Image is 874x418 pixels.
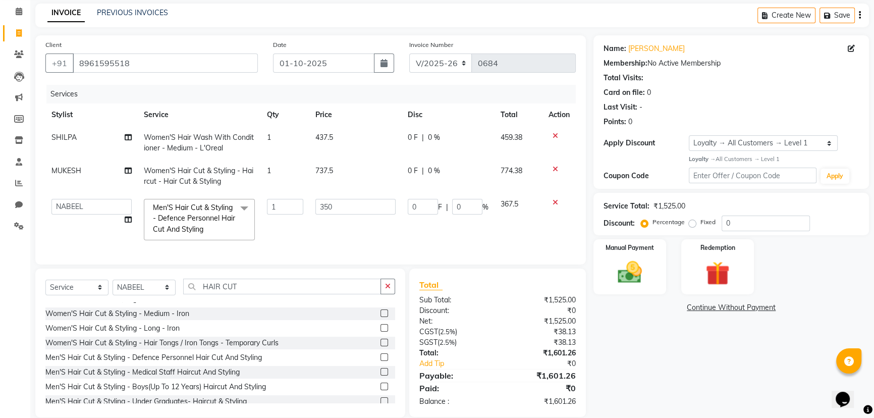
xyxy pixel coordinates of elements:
span: F [438,202,442,213]
span: % [482,202,488,213]
div: ₹1,601.26 [498,396,583,407]
span: 1 [267,133,271,142]
label: Invoice Number [409,40,453,49]
th: Qty [261,103,309,126]
input: Search or Scan [183,279,381,294]
div: 0 [647,87,651,98]
button: Create New [757,8,815,23]
span: 2.5% [440,338,455,346]
div: ₹1,525.00 [653,201,685,212]
div: Men'S Hair Cut & Styling - Defence Personnel Hair Cut And Styling [45,352,262,363]
div: Balance : [412,396,498,407]
div: Membership: [604,58,647,69]
div: Total: [412,348,498,358]
div: ₹0 [498,382,583,394]
div: Women'S Hair Cut & Styling - Medium - Iron [45,308,189,319]
label: Manual Payment [606,243,654,252]
span: 437.5 [315,133,333,142]
div: Points: [604,117,626,127]
iframe: chat widget [832,378,864,408]
div: Total Visits: [604,73,643,83]
div: Coupon Code [604,171,689,181]
div: - [639,102,642,113]
span: Total [419,280,443,290]
button: Apply [821,169,849,184]
div: Paid: [412,382,498,394]
th: Disc [402,103,495,126]
div: ( ) [412,337,498,348]
div: No Active Membership [604,58,859,69]
div: Men'S Hair Cut & Styling - Boys(Up To 12 Years) Haircut And Styling [45,382,266,392]
span: 0 F [408,166,418,176]
div: Discount: [412,305,498,316]
th: Price [309,103,402,126]
button: Save [820,8,855,23]
span: Men'S Hair Cut & Styling - Defence Personnel Hair Cut And Styling [153,203,235,234]
a: INVOICE [47,4,85,22]
span: 2.5% [440,328,455,336]
span: 0 F [408,132,418,143]
span: 0 % [428,132,440,143]
span: SHILPA [51,133,77,142]
div: ₹1,601.26 [498,348,583,358]
div: Name: [604,43,626,54]
span: Women'S Hair Cut & Styling - Haircut - Hair Cut & Styling [144,166,253,186]
a: Continue Without Payment [595,302,867,313]
button: +91 [45,54,74,73]
th: Total [495,103,542,126]
div: Service Total: [604,201,649,212]
label: Redemption [700,243,735,252]
span: SGST [419,338,438,347]
span: 1 [267,166,271,175]
div: ( ) [412,327,498,337]
span: 774.38 [501,166,522,175]
span: 367.5 [501,199,518,208]
div: ₹1,525.00 [498,295,583,305]
div: All Customers → Level 1 [689,155,859,164]
div: Last Visit: [604,102,637,113]
img: _cash.svg [610,258,649,286]
div: Women'S Hair Cut & Styling - Long - Iron [45,323,180,334]
a: x [203,225,208,234]
span: 0 % [428,166,440,176]
div: Services [46,85,583,103]
div: Payable: [412,370,498,382]
label: Client [45,40,62,49]
div: Net: [412,316,498,327]
span: | [422,166,424,176]
div: Men'S Hair Cut & Styling - Under Graduates- Haircut & Styling [45,396,247,407]
a: [PERSON_NAME] [628,43,685,54]
div: ₹38.13 [498,337,583,348]
a: Add Tip [412,358,512,369]
div: Sub Total: [412,295,498,305]
span: | [446,202,448,213]
th: Service [138,103,261,126]
div: ₹0 [498,305,583,316]
div: Apply Discount [604,138,689,148]
th: Action [542,103,576,126]
div: Women'S Hair Cut & Styling - Hair Tongs / Iron Tongs - Temporary Curls [45,338,279,348]
div: Discount: [604,218,635,229]
span: | [422,132,424,143]
div: 0 [628,117,632,127]
input: Search by Name/Mobile/Email/Code [73,54,258,73]
div: ₹1,525.00 [498,316,583,327]
input: Enter Offer / Coupon Code [689,168,816,183]
th: Stylist [45,103,138,126]
span: MUKESH [51,166,81,175]
img: _gift.svg [698,258,737,289]
span: CGST [419,327,438,336]
span: 459.38 [501,133,522,142]
a: PREVIOUS INVOICES [97,8,168,17]
span: 737.5 [315,166,333,175]
div: ₹0 [512,358,583,369]
div: ₹38.13 [498,327,583,337]
div: Men'S Hair Cut & Styling - Medical Staff Haircut And Styling [45,367,240,378]
label: Fixed [700,218,716,227]
div: Card on file: [604,87,645,98]
label: Date [273,40,287,49]
span: Women'S Hair Wash With Conditioner - Medium - L'Oreal [144,133,254,152]
label: Percentage [652,218,685,227]
strong: Loyalty → [689,155,716,163]
div: ₹1,601.26 [498,370,583,382]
